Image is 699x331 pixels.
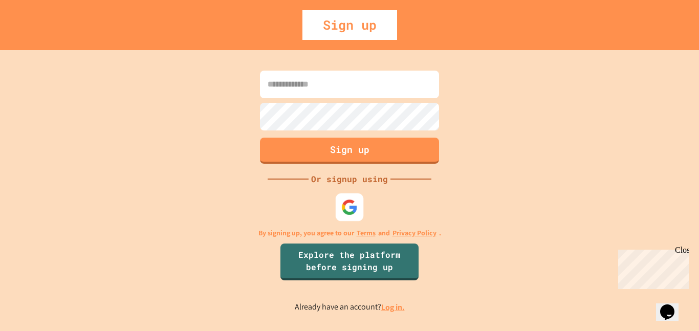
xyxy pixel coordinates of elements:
a: Explore the platform before signing up [280,244,419,280]
iframe: chat widget [614,246,689,289]
a: Privacy Policy [392,228,436,238]
a: Terms [357,228,376,238]
a: Log in. [381,302,405,313]
div: Chat with us now!Close [4,4,71,65]
img: google-icon.svg [341,198,358,215]
iframe: chat widget [656,290,689,321]
button: Sign up [260,138,439,164]
p: Already have an account? [295,301,405,314]
div: Sign up [302,10,397,40]
p: By signing up, you agree to our and . [258,228,441,238]
div: Or signup using [309,173,390,185]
